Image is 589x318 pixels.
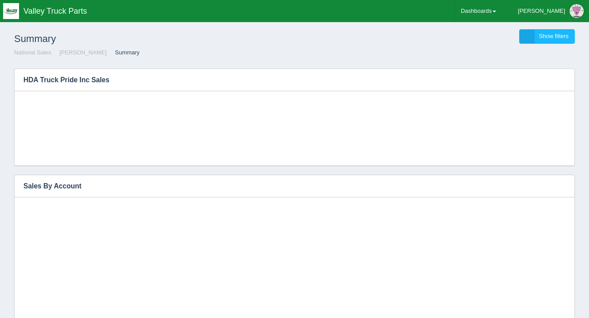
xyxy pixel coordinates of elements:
[59,49,107,56] a: [PERSON_NAME]
[519,29,575,44] a: Show filters
[518,2,565,20] div: [PERSON_NAME]
[539,33,569,39] span: Show filters
[3,3,19,19] img: q1blfpkbivjhsugxdrfq.png
[14,29,294,49] h1: Summary
[15,69,561,91] h3: HDA Truck Pride Inc Sales
[23,7,87,15] span: Valley Truck Parts
[14,49,51,56] a: National Sales
[570,4,584,18] img: Profile Picture
[15,175,561,197] h3: Sales By Account
[108,49,140,57] li: Summary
